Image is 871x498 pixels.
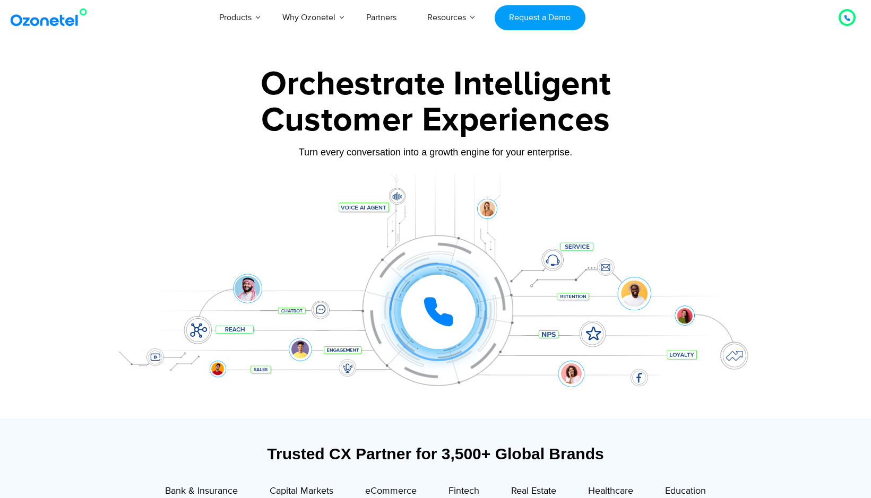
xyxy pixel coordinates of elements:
[495,5,585,30] a: Request a Demo
[104,146,767,158] div: Turn every conversation into a growth engine for your enterprise.
[270,485,333,497] span: Capital Markets
[588,485,633,497] span: Healthcare
[165,485,238,497] span: Bank & Insurance
[449,485,479,497] span: Fintech
[365,485,417,497] span: eCommerce
[104,67,767,101] div: Orchestrate Intelligent
[104,95,767,146] div: Customer Experiences
[109,444,762,463] div: Trusted CX Partner for 3,500+ Global Brands
[511,485,556,497] span: Real Estate
[665,485,706,497] span: Education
